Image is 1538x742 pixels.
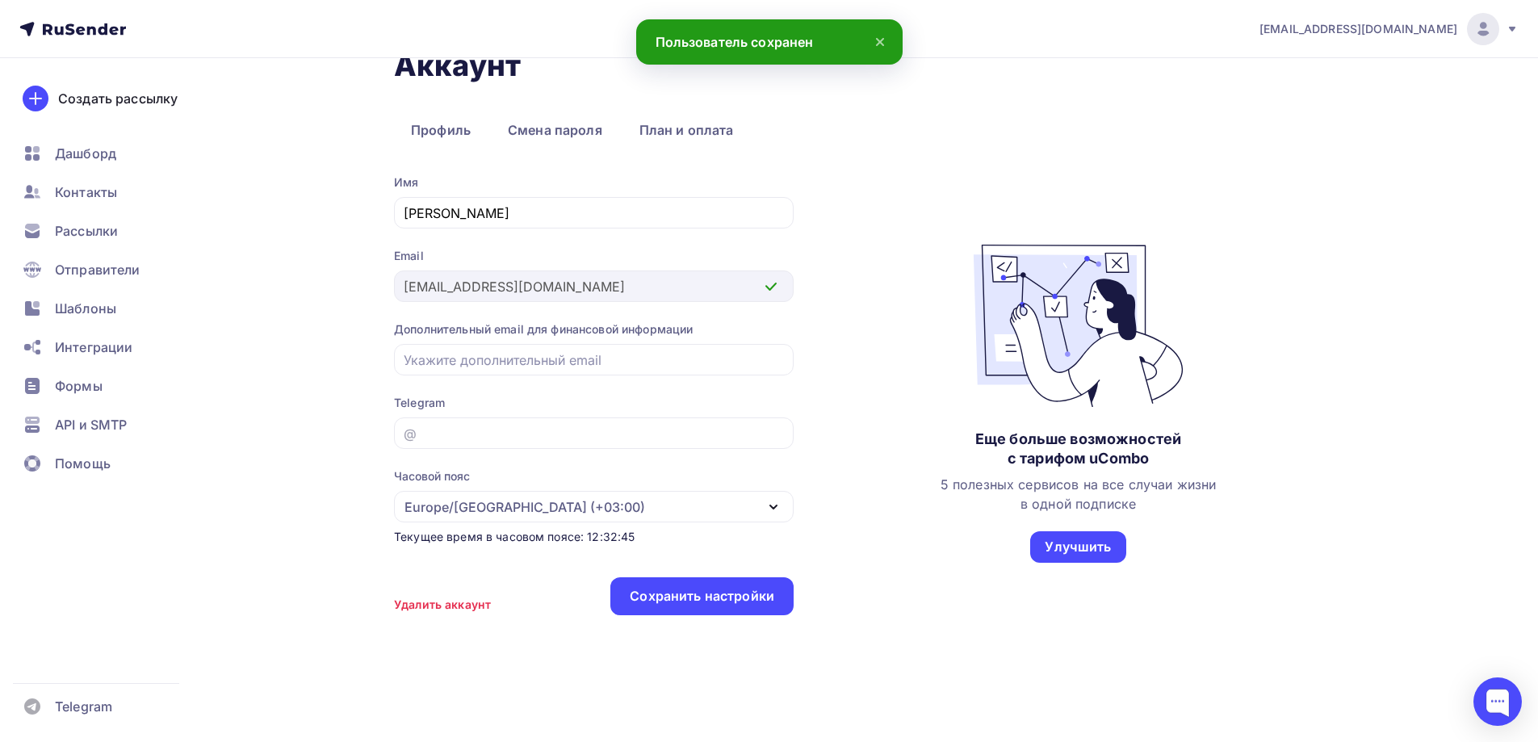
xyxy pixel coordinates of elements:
a: Рассылки [13,215,205,247]
span: Контакты [55,182,117,202]
input: Укажите дополнительный email [404,350,785,370]
span: Интеграции [55,337,132,357]
span: Шаблоны [55,299,116,318]
div: Дополнительный email для финансовой информации [394,321,794,337]
h1: Аккаунт [394,48,1363,83]
a: Отправители [13,254,205,286]
a: Формы [13,370,205,402]
input: Введите имя [404,203,785,223]
div: Текущее время в часовом поясе: 12:32:45 [394,529,794,545]
span: Telegram [55,697,112,716]
span: API и SMTP [55,415,127,434]
span: Формы [55,376,103,396]
div: Удалить аккаунт [394,597,491,613]
div: Сохранить настройки [630,587,774,606]
div: Улучшить [1045,538,1111,556]
div: Часовой пояс [394,468,470,484]
div: @ [404,424,417,443]
span: [EMAIL_ADDRESS][DOMAIN_NAME] [1259,21,1457,37]
a: Шаблоны [13,292,205,325]
span: Дашборд [55,144,116,163]
span: Рассылки [55,221,118,241]
a: [EMAIL_ADDRESS][DOMAIN_NAME] [1259,13,1519,45]
button: Часовой пояс Europe/[GEOGRAPHIC_DATA] (+03:00) [394,468,794,522]
div: Europe/[GEOGRAPHIC_DATA] (+03:00) [404,497,645,517]
div: Еще больше возможностей с тарифом uCombo [975,430,1181,468]
a: Контакты [13,176,205,208]
span: Отправители [55,260,140,279]
span: Помощь [55,454,111,473]
a: План и оплата [622,111,751,149]
a: Дашборд [13,137,205,170]
div: Создать рассылку [58,89,178,108]
div: Email [394,248,794,264]
div: Имя [394,174,794,191]
div: Telegram [394,395,794,411]
a: Профиль [394,111,488,149]
div: 5 полезных сервисов на все случаи жизни в одной подписке [941,475,1216,514]
a: Смена пароля [491,111,619,149]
